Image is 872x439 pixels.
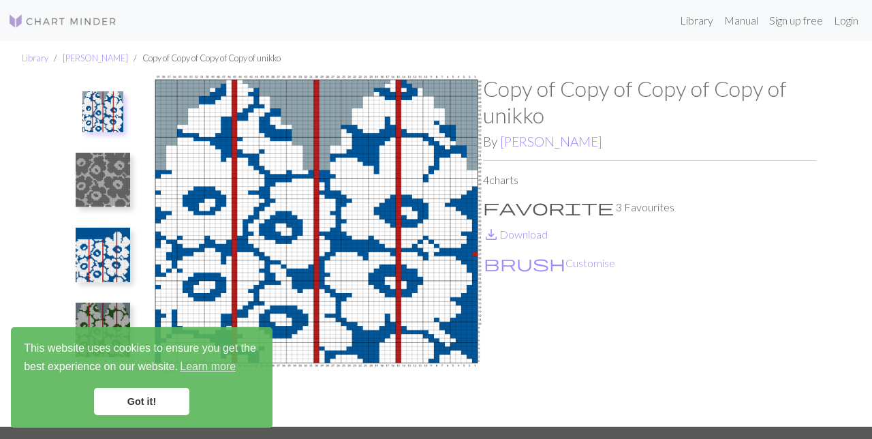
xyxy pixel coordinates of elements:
i: Customise [484,255,565,271]
div: cookieconsent [11,327,272,428]
img: Copy of unikko [76,228,130,282]
i: Favourite [483,199,614,215]
button: CustomiseCustomise [483,254,616,272]
a: [PERSON_NAME] [63,52,128,63]
li: Copy of Copy of Copy of Copy of unikko [128,52,281,65]
a: [PERSON_NAME] [500,134,602,149]
p: 4 charts [483,172,816,188]
span: save_alt [483,225,499,244]
h2: By [483,134,816,149]
span: brush [484,254,565,273]
h1: Copy of Copy of Copy of Copy of unikko [483,76,816,128]
img: lulun pikkulapanen [76,153,130,207]
i: Download [483,226,499,243]
span: This website uses cookies to ensure you get the best experience on our website. [24,340,260,377]
a: Login [828,7,864,34]
p: 3 Favourites [483,199,816,215]
a: learn more about cookies [178,357,238,377]
img: oikea [82,91,123,132]
img: vihreä_lapanen [76,303,130,357]
img: Logo [8,13,117,29]
img: oikea [150,76,483,427]
a: DownloadDownload [483,228,548,241]
span: favorite [483,198,614,217]
a: Library [22,52,48,63]
a: Manual [719,7,764,34]
a: Sign up free [764,7,828,34]
a: dismiss cookie message [94,388,189,415]
a: Library [674,7,719,34]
